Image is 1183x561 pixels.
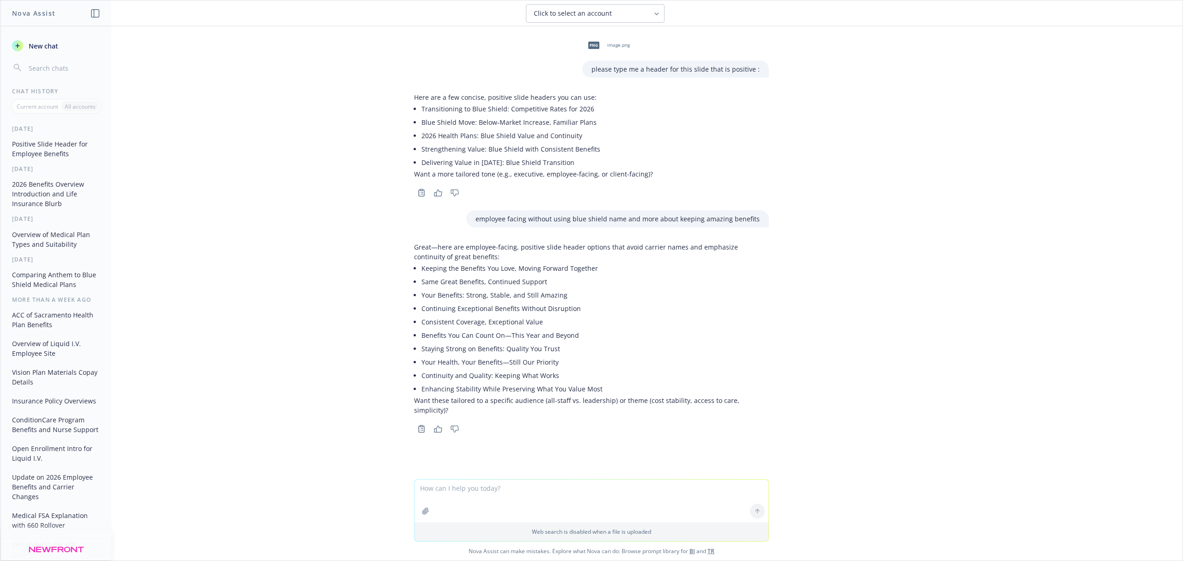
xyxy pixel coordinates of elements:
[476,214,760,224] p: employee facing without using blue shield name and more about keeping amazing benefits
[27,61,100,74] input: Search chats
[8,37,104,54] button: New chat
[689,547,695,555] a: BI
[447,422,462,435] button: Thumbs down
[8,365,104,390] button: Vision Plan Materials Copay Details
[591,64,760,74] p: please type me a header for this slide that is positive :
[582,34,632,57] div: pngimage.png
[8,470,104,504] button: Update on 2026 Employee Benefits and Carrier Changes
[8,307,104,332] button: ACC of Sacramento Health Plan Benefits
[421,382,769,396] li: Enhancing Stability While Preserving What You Value Most
[421,102,653,116] li: Transitioning to Blue Shield: Competitive Rates for 2026
[8,508,104,533] button: Medical FSA Explanation with 660 Rollover
[421,355,769,369] li: Your Health, Your Benefits—Still Our Priority
[8,227,104,252] button: Overview of Medical Plan Types and Suitability
[414,92,653,102] p: Here are a few concise, positive slide headers you can use:
[4,542,1179,561] span: Nova Assist can make mistakes. Explore what Nova can do: Browse prompt library for and
[417,425,426,433] svg: Copy to clipboard
[12,8,55,18] h1: Nova Assist
[8,177,104,211] button: 2026 Benefits Overview Introduction and Life Insurance Blurb
[421,315,769,329] li: Consistent Coverage, Exceptional Value
[1,215,111,223] div: [DATE]
[27,41,58,51] span: New chat
[417,189,426,197] svg: Copy to clipboard
[526,4,665,23] button: Click to select an account
[8,136,104,161] button: Positive Slide Header for Employee Benefits
[17,103,58,110] p: Current account
[1,296,111,304] div: More than a week ago
[421,329,769,342] li: Benefits You Can Count On—This Year and Beyond
[420,528,763,536] p: Web search is disabled when a file is uploaded
[414,242,769,262] p: Great—here are employee-facing, positive slide header options that avoid carrier names and emphas...
[707,547,714,555] a: TR
[1,125,111,133] div: [DATE]
[534,9,612,18] span: Click to select an account
[421,288,769,302] li: Your Benefits: Strong, Stable, and Still Amazing
[421,369,769,382] li: Continuity and Quality: Keeping What Works
[421,156,653,169] li: Delivering Value in [DATE]: Blue Shield Transition
[414,169,653,179] p: Want a more tailored tone (e.g., executive, employee-facing, or client-facing)?
[8,412,104,437] button: ConditionCare Program Benefits and Nurse Support
[1,165,111,173] div: [DATE]
[421,129,653,142] li: 2026 Health Plans: Blue Shield Value and Continuity
[1,87,111,95] div: Chat History
[421,275,769,288] li: Same Great Benefits, Continued Support
[1,256,111,263] div: [DATE]
[414,396,769,415] p: Want these tailored to a specific audience (all-staff vs. leadership) or theme (cost stability, a...
[607,42,630,48] span: image.png
[421,342,769,355] li: Staying Strong on Benefits: Quality You Trust
[421,302,769,315] li: Continuing Exceptional Benefits Without Disruption
[8,267,104,292] button: Comparing Anthem to Blue Shield Medical Plans
[421,116,653,129] li: Blue Shield Move: Below‑Market Increase, Familiar Plans
[8,441,104,466] button: Open Enrollment Intro for Liquid I.V.
[447,186,462,199] button: Thumbs down
[588,42,599,49] span: png
[8,393,104,409] button: Insurance Policy Overviews
[65,103,96,110] p: All accounts
[421,262,769,275] li: Keeping the Benefits You Love, Moving Forward Together
[8,336,104,361] button: Overview of Liquid I.V. Employee Site
[421,142,653,156] li: Strengthening Value: Blue Shield with Consistent Benefits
